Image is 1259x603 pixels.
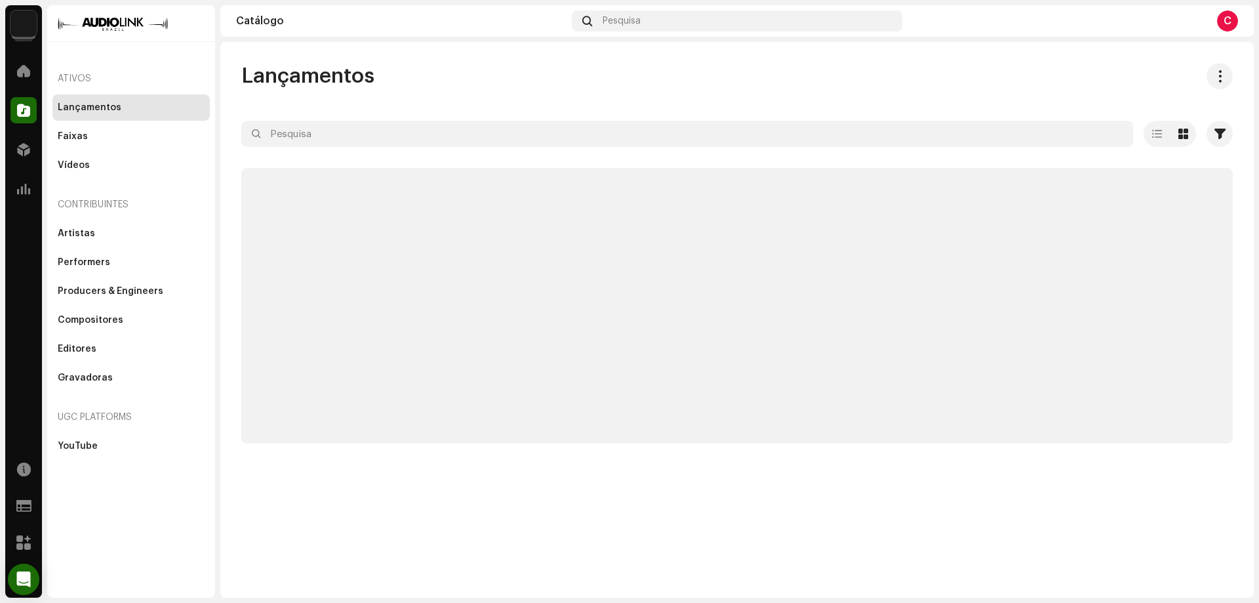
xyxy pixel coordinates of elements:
div: Vídeos [58,160,90,171]
div: YouTube [58,441,98,451]
div: Lançamentos [58,102,121,113]
img: 730b9dfe-18b5-4111-b483-f30b0c182d82 [10,10,37,37]
div: Faixas [58,131,88,142]
re-m-nav-item: Lançamentos [52,94,210,121]
input: Pesquisa [241,121,1133,147]
div: Editores [58,344,96,354]
div: Catálogo [236,16,567,26]
re-m-nav-item: Faixas [52,123,210,150]
div: Artistas [58,228,95,239]
span: Pesquisa [603,16,641,26]
span: Lançamentos [241,63,374,89]
div: C [1217,10,1238,31]
re-m-nav-item: Compositores [52,307,210,333]
re-m-nav-item: Gravadoras [52,365,210,391]
div: Producers & Engineers [58,286,163,297]
re-a-nav-header: UGC Platforms [52,402,210,433]
re-m-nav-item: Vídeos [52,152,210,178]
re-a-nav-header: Contribuintes [52,189,210,220]
re-m-nav-item: Editores [52,336,210,362]
re-a-nav-header: Ativos [52,63,210,94]
div: Gravadoras [58,373,113,383]
re-m-nav-item: Artistas [52,220,210,247]
div: Performers [58,257,110,268]
div: Open Intercom Messenger [8,564,39,595]
re-m-nav-item: Producers & Engineers [52,278,210,304]
div: Compositores [58,315,123,325]
re-m-nav-item: Performers [52,249,210,276]
re-m-nav-item: YouTube [52,433,210,459]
